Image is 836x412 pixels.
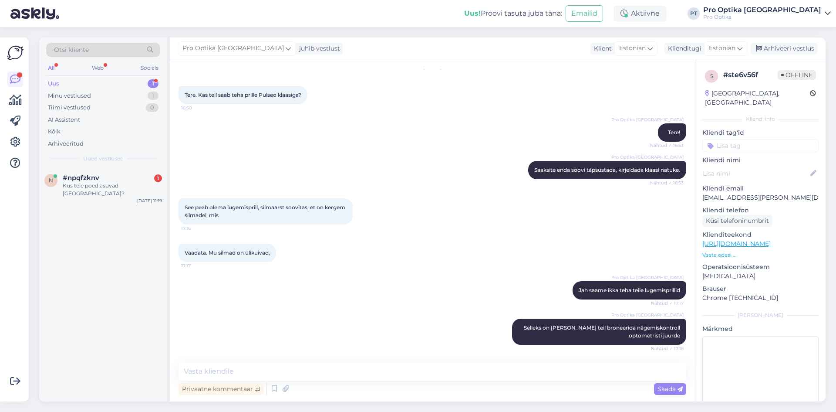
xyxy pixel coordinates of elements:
div: 1 [148,92,158,100]
div: AI Assistent [48,116,80,124]
div: [PERSON_NAME] [702,311,819,319]
div: PT [688,7,700,20]
div: 0 [146,103,158,112]
p: [MEDICAL_DATA] [702,272,819,281]
span: Offline [778,70,816,80]
span: s [710,73,713,79]
input: Lisa tag [702,139,819,152]
b: Uus! [464,9,481,17]
input: Lisa nimi [703,169,809,178]
div: Arhiveeritud [48,140,84,148]
p: Kliendi nimi [702,156,819,165]
p: Kliendi telefon [702,206,819,215]
span: Estonian [709,44,735,53]
div: Küsi telefoninumbrit [702,215,772,227]
span: 16:50 [181,105,214,111]
span: Tere! [668,129,680,136]
div: juhib vestlust [296,44,340,53]
span: Pro Optika [GEOGRAPHIC_DATA] [182,44,284,53]
span: Nähtud ✓ 16:53 [650,142,684,149]
div: Klient [590,44,612,53]
span: Saaksite enda soovi täpsustada, kirjeldada klaasi natuke. [534,167,680,173]
div: 1 [148,79,158,88]
span: 17:16 [181,225,214,232]
span: Vaadata. Mu silmad on ülikuivad, [185,249,270,256]
div: Kliendi info [702,115,819,123]
span: Pro Optika [GEOGRAPHIC_DATA] [611,274,684,281]
div: All [46,62,56,74]
span: Pro Optika [GEOGRAPHIC_DATA] [611,154,684,160]
span: Uued vestlused [83,155,124,163]
div: Pro Optika [703,14,821,20]
a: [URL][DOMAIN_NAME] [702,240,771,248]
button: Emailid [566,5,603,22]
div: # ste6v56f [723,70,778,80]
p: Märkmed [702,324,819,334]
span: Selleks on [PERSON_NAME] teil broneerida nägemiskontroll optometristi juurde [524,324,681,339]
p: Kliendi email [702,184,819,193]
div: Web [90,62,105,74]
div: Arhiveeri vestlus [751,43,818,54]
span: n [49,177,53,184]
span: #npqfzknv [63,174,99,182]
span: Nähtud ✓ 17:17 [651,300,684,306]
span: 17:17 [181,262,214,269]
p: Klienditeekond [702,230,819,239]
p: [EMAIL_ADDRESS][PERSON_NAME][DOMAIN_NAME] [702,193,819,202]
p: Brauser [702,284,819,293]
span: Pro Optika [GEOGRAPHIC_DATA] [611,312,684,318]
div: Socials [139,62,160,74]
div: Privaatne kommentaar [179,383,263,395]
div: Minu vestlused [48,92,91,100]
div: Pro Optika [GEOGRAPHIC_DATA] [703,7,821,14]
span: Estonian [619,44,646,53]
div: Aktiivne [614,6,667,21]
p: Kliendi tag'id [702,128,819,137]
p: Operatsioonisüsteem [702,262,819,272]
div: Kõik [48,127,61,136]
div: Tiimi vestlused [48,103,91,112]
div: [GEOGRAPHIC_DATA], [GEOGRAPHIC_DATA] [705,89,810,107]
span: Nähtud ✓ 16:53 [650,180,684,186]
div: Klienditugi [664,44,701,53]
div: [DATE] 11:19 [137,197,162,204]
span: Tere. Kas teil saab teha prille Pulseo klaasiga? [185,92,301,98]
p: Vaata edasi ... [702,251,819,259]
span: Jah saame ikka teha teile lugemisprillid [579,287,680,293]
span: Pro Optika [GEOGRAPHIC_DATA] [611,116,684,123]
div: Kus teie poed asuvad [GEOGRAPHIC_DATA]? [63,182,162,197]
span: Otsi kliente [54,45,89,54]
img: Askly Logo [7,44,24,61]
span: Nähtud ✓ 17:18 [651,345,684,352]
p: Chrome [TECHNICAL_ID] [702,293,819,303]
div: Proovi tasuta juba täna: [464,8,562,19]
div: Uus [48,79,59,88]
a: Pro Optika [GEOGRAPHIC_DATA]Pro Optika [703,7,831,20]
span: See peab olema lugemisprill, silmaarst soovitas, et on kergem silmadel, mis [185,204,347,218]
div: 1 [154,174,162,182]
span: Saada [657,385,683,393]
